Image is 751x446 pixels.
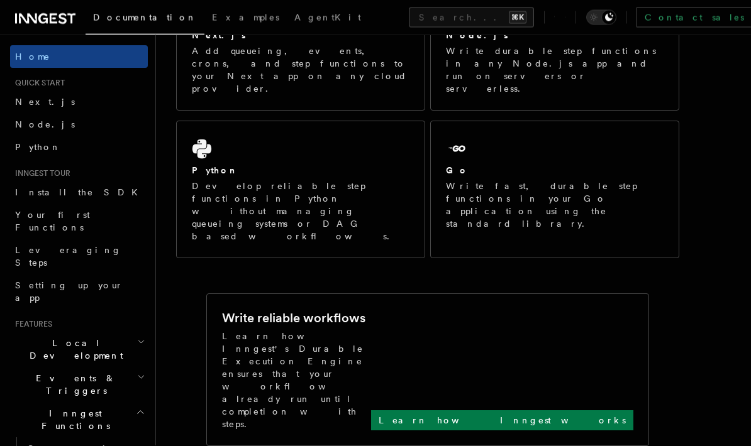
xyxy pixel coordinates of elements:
h2: Write reliable workflows [222,310,365,327]
a: Setting up your app [10,274,148,309]
a: Learn how Inngest works [371,411,633,431]
a: Documentation [86,4,204,35]
p: Write durable step functions in any Node.js app and run on servers or serverless. [446,45,664,95]
p: Write fast, durable step functions in your Go application using the standard library. [446,180,664,231]
button: Search...⌘K [409,8,534,28]
span: Local Development [10,337,137,362]
span: Inngest tour [10,168,70,178]
a: Python [10,136,148,158]
a: Your first Functions [10,204,148,239]
a: Install the SDK [10,181,148,204]
h2: Python [192,165,238,177]
span: Home [15,50,50,63]
p: Learn how Inngest's Durable Execution Engine ensures that your workflow already run until complet... [222,330,371,431]
kbd: ⌘K [509,11,526,24]
span: Inngest Functions [10,407,136,432]
span: Features [10,319,52,329]
p: Add queueing, events, crons, and step functions to your Next app on any cloud provider. [192,45,409,95]
a: PythonDevelop reliable step functions in Python without managing queueing systems or DAG based wo... [176,121,425,259]
span: Your first Functions [15,210,90,232]
button: Toggle dark mode [586,10,616,25]
span: Events & Triggers [10,372,137,397]
button: Inngest Functions [10,402,148,437]
span: Python [15,142,61,152]
span: Quick start [10,78,65,88]
a: Leveraging Steps [10,239,148,274]
p: Learn how Inngest works [379,415,626,427]
a: Examples [204,4,287,34]
p: Develop reliable step functions in Python without managing queueing systems or DAG based workflows. [192,180,409,243]
span: Node.js [15,119,75,129]
a: Next.js [10,90,148,113]
span: Documentation [93,13,197,23]
a: GoWrite fast, durable step functions in your Go application using the standard library. [430,121,679,259]
span: Next.js [15,97,75,107]
h2: Node.js [446,30,508,42]
span: AgentKit [294,13,361,23]
h2: Go [446,165,469,177]
a: AgentKit [287,4,369,34]
button: Events & Triggers [10,367,148,402]
span: Examples [212,13,279,23]
h2: Next.js [192,30,246,42]
span: Install the SDK [15,187,145,197]
button: Local Development [10,332,148,367]
span: Setting up your app [15,280,123,303]
span: Leveraging Steps [15,245,121,268]
a: Home [10,45,148,68]
a: Node.js [10,113,148,136]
